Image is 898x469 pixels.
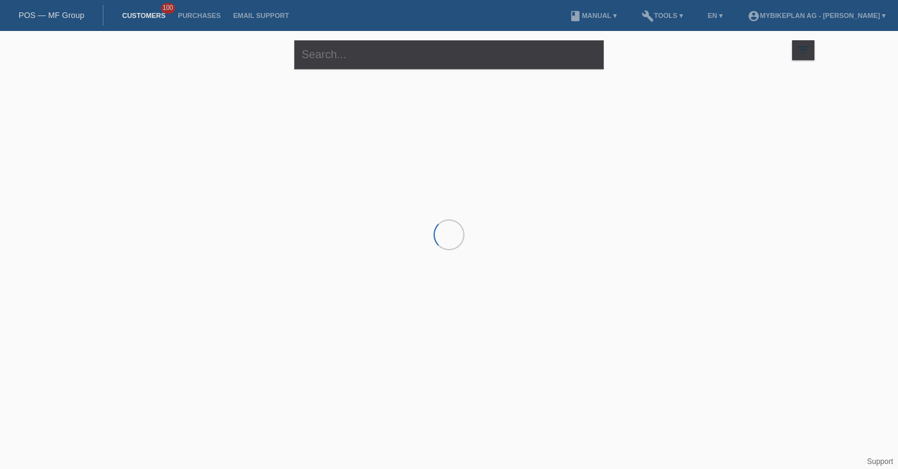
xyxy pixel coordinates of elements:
[796,43,810,56] i: filter_list
[172,12,227,19] a: Purchases
[867,457,893,466] a: Support
[19,11,84,20] a: POS — MF Group
[569,10,582,22] i: book
[227,12,295,19] a: Email Support
[702,12,729,19] a: EN ▾
[161,3,176,14] span: 100
[748,10,760,22] i: account_circle
[635,12,689,19] a: buildTools ▾
[116,12,172,19] a: Customers
[741,12,892,19] a: account_circleMybikeplan AG - [PERSON_NAME] ▾
[563,12,623,19] a: bookManual ▾
[294,40,604,69] input: Search...
[642,10,654,22] i: build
